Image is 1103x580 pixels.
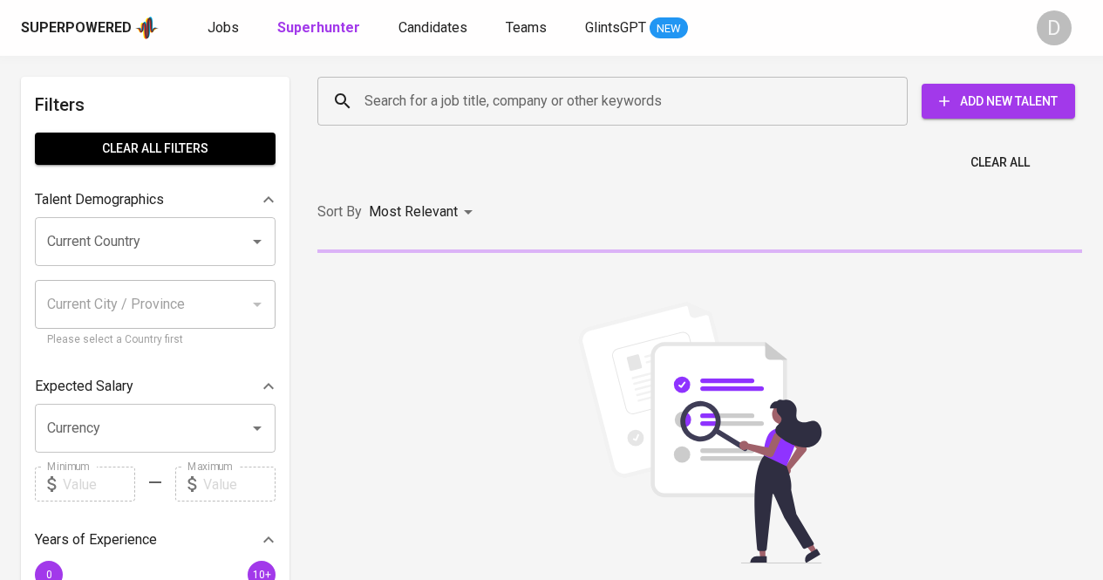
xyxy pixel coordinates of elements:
[317,201,362,222] p: Sort By
[208,17,242,39] a: Jobs
[49,138,262,160] span: Clear All filters
[35,529,157,550] p: Years of Experience
[650,20,688,38] span: NEW
[506,17,550,39] a: Teams
[369,201,458,222] p: Most Relevant
[35,133,276,165] button: Clear All filters
[970,152,1030,174] span: Clear All
[63,467,135,502] input: Value
[277,17,364,39] a: Superhunter
[21,18,132,38] div: Superpowered
[963,147,1037,179] button: Clear All
[35,189,164,210] p: Talent Demographics
[398,17,471,39] a: Candidates
[506,19,547,36] span: Teams
[47,331,263,349] p: Please select a Country first
[21,15,159,41] a: Superpoweredapp logo
[585,19,646,36] span: GlintsGPT
[585,17,688,39] a: GlintsGPT NEW
[245,229,269,254] button: Open
[35,369,276,404] div: Expected Salary
[35,522,276,557] div: Years of Experience
[35,91,276,119] h6: Filters
[569,302,831,563] img: file_searching.svg
[203,467,276,502] input: Value
[936,91,1061,113] span: Add New Talent
[208,19,239,36] span: Jobs
[398,19,467,36] span: Candidates
[369,196,479,229] div: Most Relevant
[1037,10,1072,45] div: D
[245,416,269,440] button: Open
[135,15,159,41] img: app logo
[922,84,1075,119] button: Add New Talent
[277,19,360,36] b: Superhunter
[35,376,133,397] p: Expected Salary
[35,182,276,217] div: Talent Demographics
